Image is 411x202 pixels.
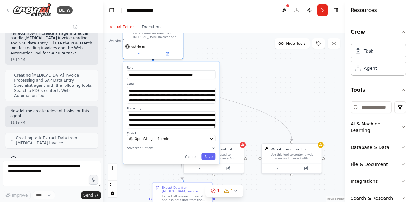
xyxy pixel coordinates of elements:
[364,48,373,54] div: Task
[10,109,93,119] p: Now let me create relevant tasks for this agent:
[151,56,294,141] g: Edge from b6301d26-c4da-4fa7-a4bc-57779271a3a0 to d4687180-a2c2-4945-b0e9-5cca16426887
[331,6,340,15] button: Hide right sidebar
[351,156,406,173] button: File & Document
[127,145,215,150] button: Advanced Options
[127,7,159,13] nav: breadcrumb
[89,175,98,185] button: Click to speak your automation idea
[16,135,93,146] span: Creating task Extract Data from [MEDICAL_DATA] Invoice
[108,164,117,197] div: React Flow controls
[108,172,117,181] button: zoom out
[151,56,185,180] g: Edge from b6301d26-c4da-4fa7-a4bc-57779271a3a0 to 0c9ed296-6136-426f-acef-4c434e5e4cb0
[364,65,377,71] div: Agent
[131,44,148,48] span: gpt-4o-mini
[81,191,101,199] button: Send
[271,147,307,152] div: Web Automation Tool
[275,38,310,49] button: Hide Tools
[88,23,98,31] button: Start a new chat
[182,153,199,160] button: Cancel
[351,116,406,139] button: AI & Machine Learning
[138,23,164,31] button: Execution
[327,197,345,201] a: React Flow attribution
[123,12,183,59] div: Extract relevant data from [MEDICAL_DATA] invoices and automatically input this information into ...
[201,153,215,160] button: Save
[153,51,181,57] button: Open in side panel
[286,41,306,46] span: Hide Tools
[292,166,320,171] button: Open in side panel
[193,153,241,160] div: A tool that can be used to semantic search a query from a PDF's content.
[351,173,406,190] button: Integrations
[108,181,117,189] button: fit view
[3,191,31,199] button: Improve
[261,143,322,174] div: StagehandToolWeb Automation ToolUse this tool to control a web browser and interact with websites...
[214,166,242,171] button: Open in side panel
[10,57,93,62] div: 12:19 PM
[127,82,215,86] label: Goal
[135,136,170,141] span: OpenAI - gpt-4o-mini
[83,193,93,198] span: Send
[14,73,93,98] span: Creating [MEDICAL_DATA] Invoice Processing and SAP Data Entry Specialist agent with the following...
[205,185,243,197] button: 11
[193,147,232,152] div: Search a PDF's content
[162,186,209,193] div: Extract Data from [MEDICAL_DATA] Invoice
[162,194,209,202] div: Extract all relevant financial and business data from the [MEDICAL_DATA] invoice document located...
[265,147,268,151] img: StagehandTool
[351,23,406,41] button: Crew
[106,23,138,31] button: Visual Editor
[127,135,215,142] button: OpenAI - gpt-4o-mini
[10,31,93,56] p: Perfect! Now I'll create an agent that can handle [MEDICAL_DATA] invoice reading and SAP data ent...
[109,38,125,44] div: Version 1
[57,6,73,14] div: BETA
[127,66,215,69] label: Role
[133,31,180,39] div: Extract relevant data from [MEDICAL_DATA] invoices and automatically input this information into ...
[351,139,406,156] button: Database & Data
[217,188,220,194] span: 1
[183,143,244,174] div: PDFSearchToolSearch a PDF's contentA tool that can be used to semantic search a query from a PDF'...
[351,81,406,99] button: Tools
[19,157,39,162] span: Thinking...
[351,6,377,14] h4: Resources
[13,3,51,17] img: Logo
[108,189,117,197] button: toggle interactivity
[107,6,116,15] button: Hide left sidebar
[230,188,233,194] span: 1
[127,146,153,149] span: Advanced Options
[12,193,28,198] span: Improve
[127,107,215,110] label: Backstory
[70,23,85,31] button: Switch to previous chat
[351,41,406,81] div: Crew
[127,131,215,135] label: Model
[108,164,117,172] button: zoom in
[271,153,319,160] div: Use this tool to control a web browser and interact with websites using natural language. Capabil...
[10,120,93,125] div: 12:19 PM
